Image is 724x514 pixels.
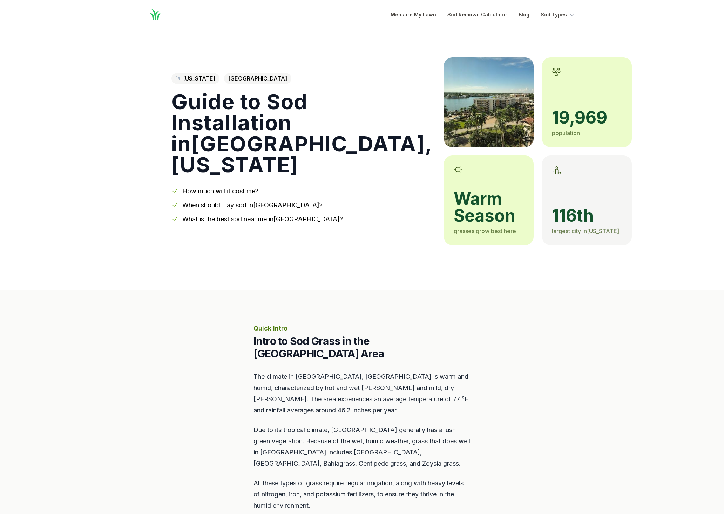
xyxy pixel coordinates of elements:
h1: Guide to Sod Installation in [GEOGRAPHIC_DATA] , [US_STATE] [171,91,433,175]
span: [GEOGRAPHIC_DATA] [224,73,291,84]
span: 116th [552,207,622,224]
button: Sod Types [541,11,575,19]
p: Due to its tropical climate, [GEOGRAPHIC_DATA] generally has a lush green vegetation. Because of ... [253,424,471,469]
p: Quick Intro [253,324,471,333]
span: largest city in [US_STATE] [552,228,619,235]
p: All these types of grass require regular irrigation, along with heavy levels of nitrogen, iron, a... [253,478,471,511]
a: When should I lay sod in[GEOGRAPHIC_DATA]? [182,201,323,209]
a: How much will it cost me? [182,187,258,195]
span: 19,969 [552,109,622,126]
h2: Intro to Sod Grass in the [GEOGRAPHIC_DATA] Area [253,335,471,360]
span: population [552,130,580,137]
p: The climate in [GEOGRAPHIC_DATA], [GEOGRAPHIC_DATA] is warm and humid, characterized by hot and w... [253,371,471,416]
a: Sod Removal Calculator [447,11,507,19]
img: Florida state outline [176,76,180,81]
a: [US_STATE] [171,73,219,84]
a: What is the best sod near me in[GEOGRAPHIC_DATA]? [182,215,343,223]
a: Measure My Lawn [391,11,436,19]
span: warm season [454,190,524,224]
a: Blog [519,11,529,19]
span: grasses grow best here [454,228,516,235]
img: A picture of Naples [444,57,534,147]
